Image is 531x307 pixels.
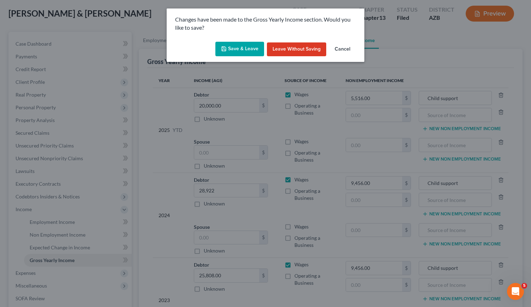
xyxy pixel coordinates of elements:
button: Cancel [329,42,356,57]
button: Save & Leave [215,42,264,57]
p: Changes have been made to the Gross Yearly Income section. Would you like to save? [175,16,356,32]
span: 5 [521,283,527,289]
iframe: Intercom live chat [507,283,524,300]
button: Leave without Saving [267,42,326,57]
